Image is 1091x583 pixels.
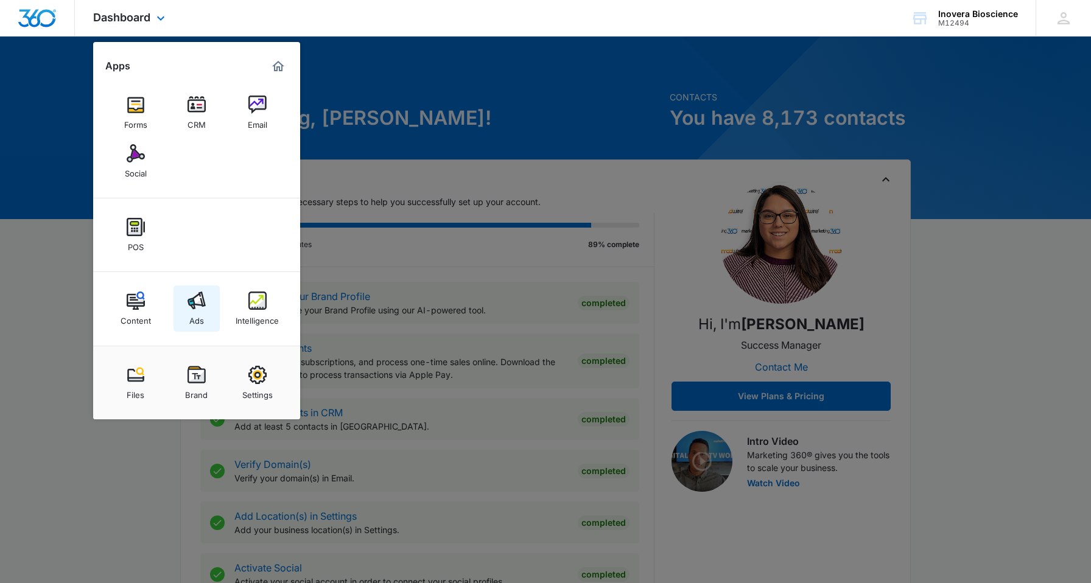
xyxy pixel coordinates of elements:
a: Settings [234,360,281,406]
div: Content [121,310,151,326]
a: Content [113,285,159,332]
span: Dashboard [93,11,150,24]
div: Social [125,162,147,178]
a: Social [113,138,159,184]
div: Brand [185,384,208,400]
a: Brand [174,360,220,406]
div: Ads [189,310,204,326]
a: Forms [113,89,159,136]
div: Forms [124,114,147,130]
div: POS [128,236,144,252]
a: Files [113,360,159,406]
h2: Apps [105,60,130,72]
div: account name [938,9,1018,19]
a: Intelligence [234,285,281,332]
div: Files [127,384,144,400]
div: Email [248,114,267,130]
div: account id [938,19,1018,27]
a: Marketing 360® Dashboard [268,57,288,76]
a: Email [234,89,281,136]
div: Intelligence [236,310,279,326]
a: Ads [174,285,220,332]
div: CRM [188,114,206,130]
a: CRM [174,89,220,136]
div: Settings [242,384,273,400]
a: POS [113,212,159,258]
